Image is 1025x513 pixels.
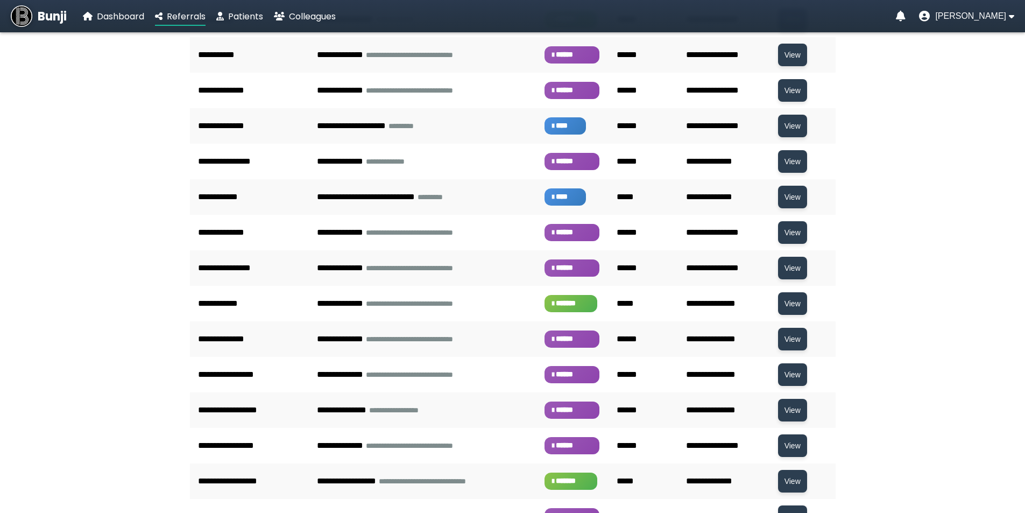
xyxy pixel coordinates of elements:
a: Notifications [896,11,906,22]
a: Bunji [11,5,67,27]
button: View [778,115,807,137]
button: View [778,470,807,493]
button: User menu [919,11,1014,22]
span: [PERSON_NAME] [935,11,1006,21]
a: Patients [216,10,263,23]
span: Referrals [167,10,206,23]
button: View [778,150,807,173]
button: View [778,292,807,315]
button: View [778,79,807,102]
span: Bunji [38,8,67,25]
a: Dashboard [83,10,144,23]
a: Referrals [155,10,206,23]
a: Colleagues [274,10,336,23]
span: Dashboard [97,10,144,23]
button: View [778,328,807,350]
button: View [778,257,807,279]
button: View [778,44,807,66]
span: Patients [228,10,263,23]
img: Bunji Dental Referral Management [11,5,32,27]
button: View [778,186,807,208]
span: Colleagues [289,10,336,23]
button: View [778,399,807,421]
button: View [778,221,807,244]
button: View [778,363,807,386]
button: View [778,434,807,457]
